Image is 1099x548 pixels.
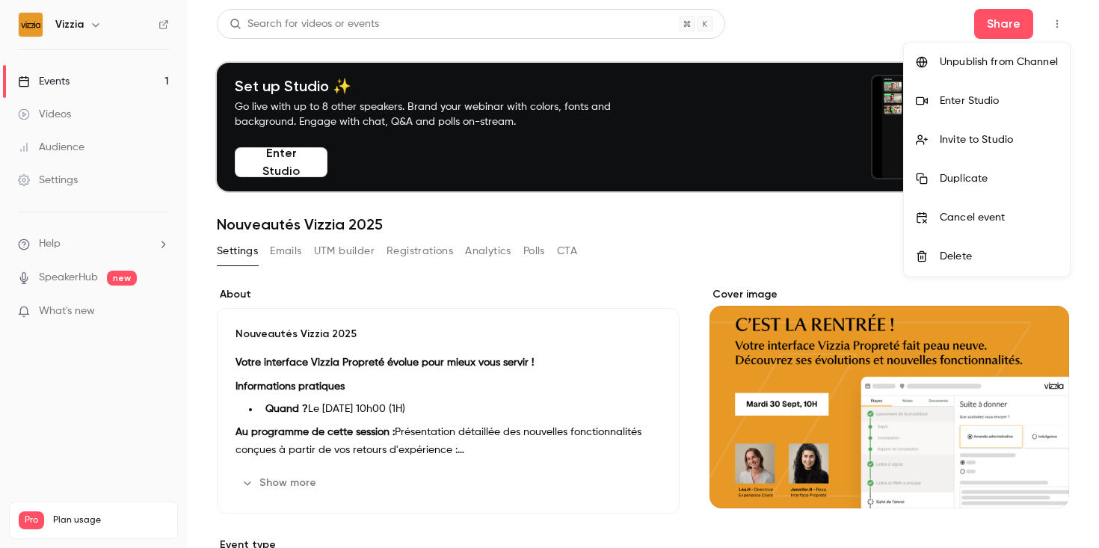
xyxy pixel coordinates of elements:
div: Duplicate [940,171,1058,186]
div: Enter Studio [940,93,1058,108]
div: Cancel event [940,210,1058,225]
div: Delete [940,249,1058,264]
div: Unpublish from Channel [940,55,1058,70]
div: Invite to Studio [940,132,1058,147]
